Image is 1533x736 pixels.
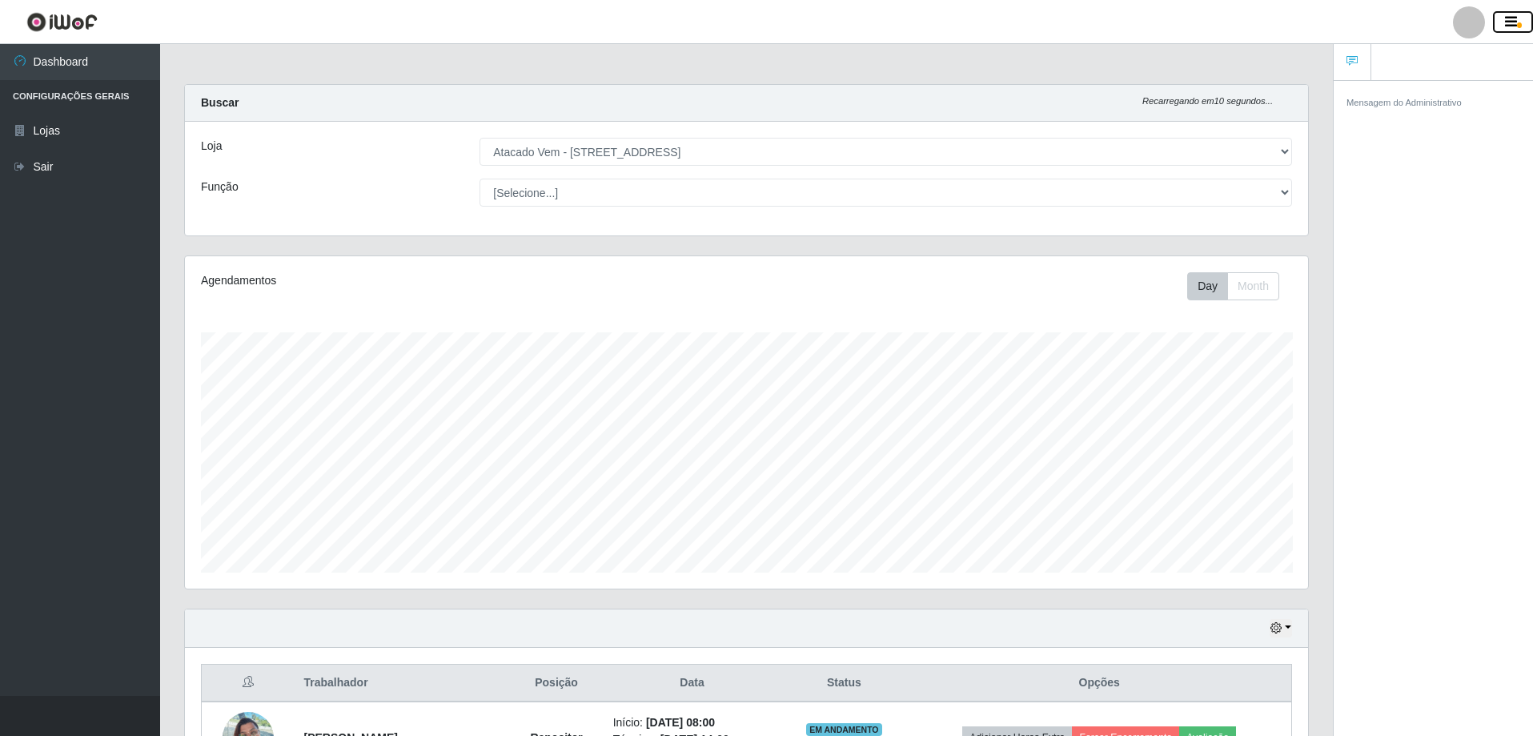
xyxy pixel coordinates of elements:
[1187,272,1228,300] button: Day
[907,665,1291,702] th: Opções
[604,665,781,702] th: Data
[781,665,907,702] th: Status
[1187,272,1292,300] div: Toolbar with button groups
[26,12,98,32] img: CoreUI Logo
[201,272,641,289] div: Agendamentos
[201,179,239,195] label: Função
[510,665,604,702] th: Posição
[1346,98,1462,107] small: Mensagem do Administrativo
[201,138,222,155] label: Loja
[646,716,715,729] time: [DATE] 08:00
[201,96,239,109] strong: Buscar
[1227,272,1279,300] button: Month
[1142,96,1273,106] i: Recarregando em 10 segundos...
[806,723,882,736] span: EM ANDAMENTO
[613,714,772,731] li: Início:
[1187,272,1279,300] div: First group
[294,665,509,702] th: Trabalhador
